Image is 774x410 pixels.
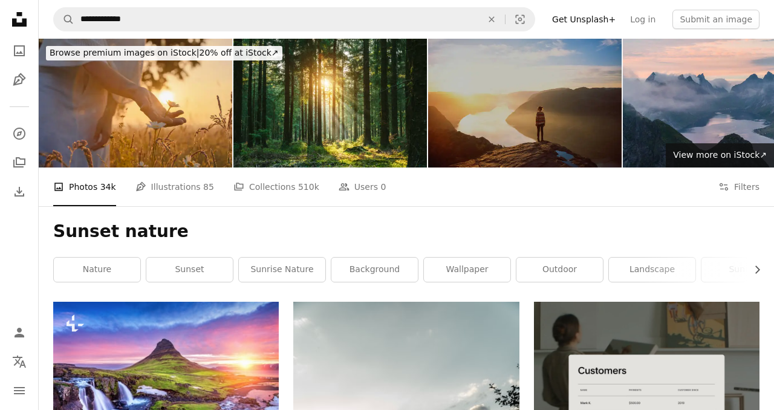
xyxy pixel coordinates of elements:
a: sunrise nature [239,258,325,282]
a: nature [54,258,140,282]
a: Collections [7,151,31,175]
img: Silent Forest in spring with beautiful bright sun rays [233,39,427,168]
button: Menu [7,379,31,403]
a: Illustrations [7,68,31,92]
a: Download History [7,180,31,204]
h1: Sunset nature [53,221,759,242]
a: Users 0 [339,168,386,206]
span: 85 [203,180,214,194]
button: Search Unsplash [54,8,74,31]
button: scroll list to the right [746,258,759,282]
button: Filters [718,168,759,206]
span: View more on iStock ↗ [673,150,767,160]
a: View more on iStock↗ [666,143,774,168]
a: Log in [623,10,663,29]
span: 0 [380,180,386,194]
button: Clear [478,8,505,31]
span: 510k [298,180,319,194]
a: Explore [7,122,31,146]
a: background [331,258,418,282]
a: Kirkjufell at sunrise in Iceland. Beautiful landscape and sunrise. [53,371,279,382]
a: Log in / Sign up [7,321,31,345]
img: Serene Outdoor Moment with Caucasian Woman and Wildflowers at Dusk [39,39,232,168]
a: Photos [7,39,31,63]
form: Find visuals sitewide [53,7,535,31]
a: Get Unsplash+ [545,10,623,29]
a: Illustrations 85 [135,168,214,206]
button: Language [7,350,31,374]
a: Collections 510k [233,168,319,206]
span: 20% off at iStock ↗ [50,48,279,57]
button: Submit an image [672,10,759,29]
a: Browse premium images on iStock|20% off at iStock↗ [39,39,290,68]
a: landscape [609,258,695,282]
a: outdoor [516,258,603,282]
img: Woman hiking in mountains on the background of Lysefjorden [428,39,622,168]
span: Browse premium images on iStock | [50,48,199,57]
button: Visual search [506,8,535,31]
a: wallpaper [424,258,510,282]
a: sunset [146,258,233,282]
